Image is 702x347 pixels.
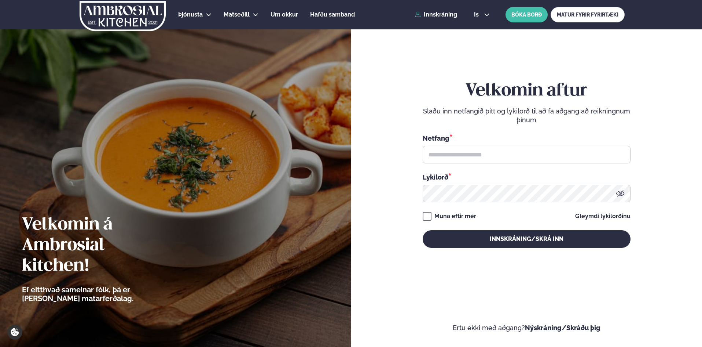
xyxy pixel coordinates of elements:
[271,10,298,19] a: Um okkur
[7,325,22,340] a: Cookie settings
[423,107,631,124] p: Sláðu inn netfangið þitt og lykilorð til að fá aðgang að reikningnum þínum
[575,213,631,219] a: Gleymdi lykilorðinu
[224,10,250,19] a: Matseðill
[525,324,600,332] a: Nýskráning/Skráðu þig
[310,11,355,18] span: Hafðu samband
[506,7,548,22] button: BÓKA BORÐ
[271,11,298,18] span: Um okkur
[310,10,355,19] a: Hafðu samband
[423,172,631,182] div: Lykilorð
[22,285,174,303] p: Ef eitthvað sameinar fólk, þá er [PERSON_NAME] matarferðalag.
[551,7,625,22] a: MATUR FYRIR FYRIRTÆKI
[224,11,250,18] span: Matseðill
[423,81,631,101] h2: Velkomin aftur
[178,10,203,19] a: Þjónusta
[79,1,166,31] img: logo
[373,323,680,332] p: Ertu ekki með aðgang?
[423,133,631,143] div: Netfang
[178,11,203,18] span: Þjónusta
[415,11,457,18] a: Innskráning
[22,215,174,276] h2: Velkomin á Ambrosial kitchen!
[474,12,481,18] span: is
[423,230,631,248] button: Innskráning/Skrá inn
[468,12,496,18] button: is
